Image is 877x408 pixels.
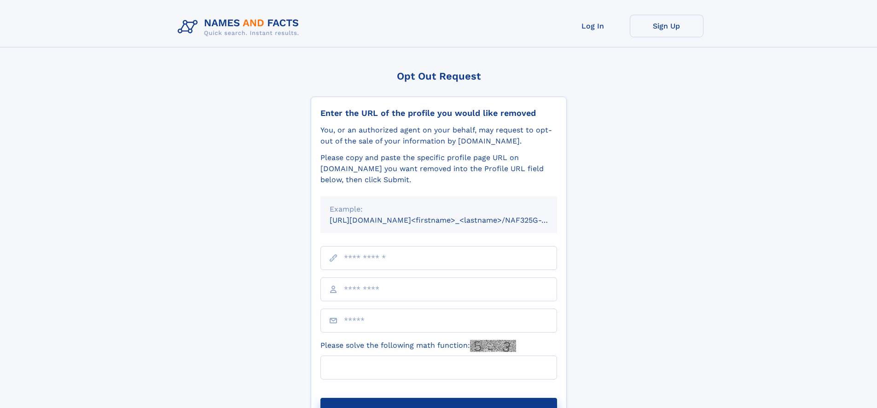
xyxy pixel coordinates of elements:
[320,108,557,118] div: Enter the URL of the profile you would like removed
[320,152,557,185] div: Please copy and paste the specific profile page URL on [DOMAIN_NAME] you want removed into the Pr...
[556,15,630,37] a: Log In
[330,204,548,215] div: Example:
[330,216,575,224] small: [URL][DOMAIN_NAME]<firstname>_<lastname>/NAF325G-xxxxxxxx
[174,15,307,40] img: Logo Names and Facts
[320,340,516,352] label: Please solve the following math function:
[630,15,703,37] a: Sign Up
[311,70,567,82] div: Opt Out Request
[320,125,557,147] div: You, or an authorized agent on your behalf, may request to opt-out of the sale of your informatio...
